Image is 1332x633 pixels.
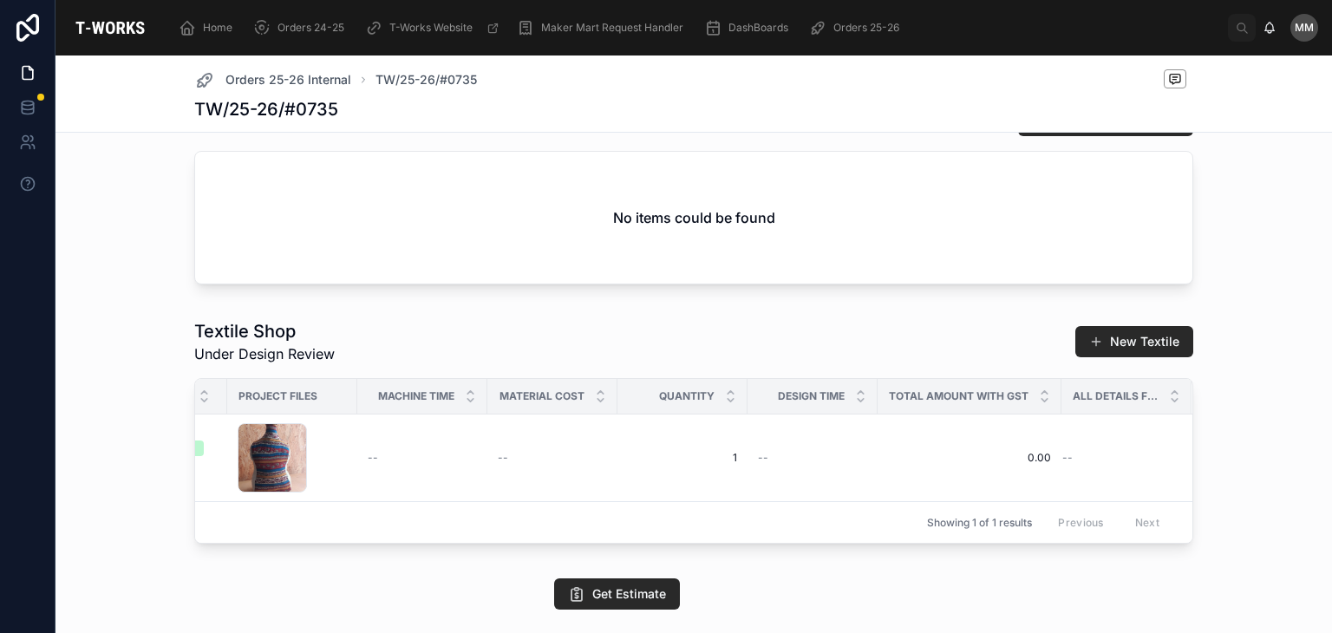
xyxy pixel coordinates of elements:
span: 1 [628,451,737,465]
span: DashBoards [728,21,788,35]
a: Maker Mart Request Handler [512,12,695,43]
span: T-Works Website [389,21,473,35]
button: Get Estimate [554,578,680,610]
span: Machine Time [378,389,454,403]
span: Under Design Review [194,343,335,364]
span: Orders 24-25 [277,21,344,35]
span: -- [368,451,378,465]
a: Orders 24-25 [248,12,356,43]
span: MM [1295,21,1314,35]
span: Orders 25-26 [833,21,899,35]
a: Home [173,12,245,43]
span: Material Cost [499,389,584,403]
a: Orders 25-26 [804,12,911,43]
div: scrollable content [165,9,1228,47]
h1: Textile Shop [194,319,335,343]
span: Maker Mart Request Handler [541,21,683,35]
img: App logo [69,14,151,42]
span: Design Time [778,389,845,403]
a: TW/25-26/#0735 [375,71,477,88]
h2: No items could be found [613,207,775,228]
span: Project Files [238,389,317,403]
span: All Details Filled [1073,389,1159,403]
span: Total Amount With GST [889,389,1028,403]
span: Orders 25-26 Internal [225,71,351,88]
a: DashBoards [699,12,800,43]
button: New Textile [1075,326,1193,357]
span: -- [758,451,768,465]
span: Quantity [659,389,715,403]
span: Home [203,21,232,35]
span: 0.00 [888,451,1051,465]
span: -- [498,451,508,465]
h1: TW/25-26/#0735 [194,97,338,121]
span: -- [1062,451,1073,465]
a: Orders 25-26 Internal [194,69,351,90]
span: Get Estimate [592,585,666,603]
a: T-Works Website [360,12,508,43]
span: Showing 1 of 1 results [927,516,1032,530]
